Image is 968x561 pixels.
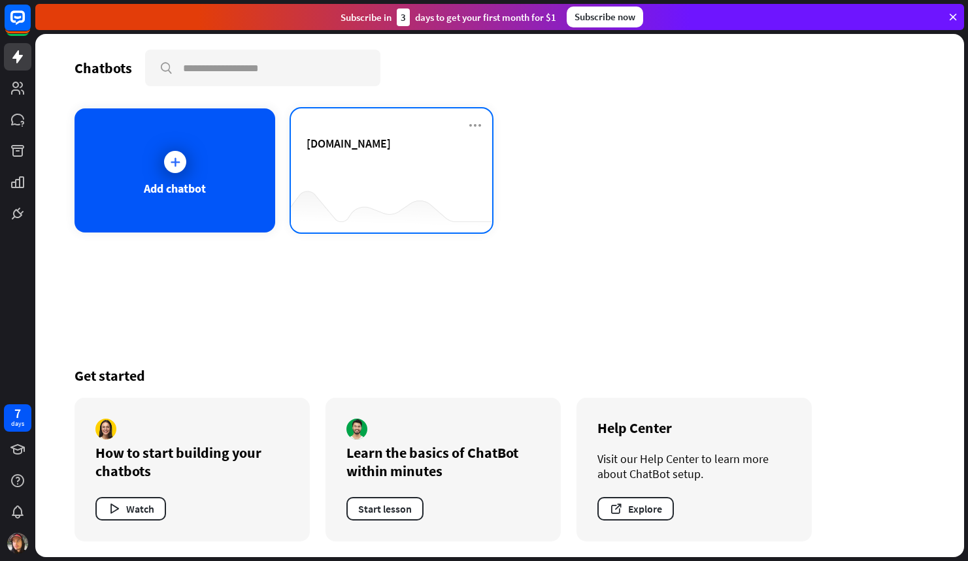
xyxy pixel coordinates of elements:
[346,443,540,480] div: Learn the basics of ChatBot within minutes
[307,136,391,151] span: parhosha.com
[10,5,50,44] button: Open LiveChat chat widget
[11,419,24,428] div: days
[75,366,925,385] div: Get started
[597,497,674,521] button: Explore
[4,404,31,432] a: 7 days
[14,408,21,419] div: 7
[567,7,643,27] div: Subscribe now
[75,59,132,77] div: Chatbots
[346,419,367,440] img: author
[144,181,206,196] div: Add chatbot
[95,497,166,521] button: Watch
[597,451,791,481] div: Visit our Help Center to learn more about ChatBot setup.
[397,8,410,26] div: 3
[346,497,424,521] button: Start lesson
[95,443,289,480] div: How to start building your chatbots
[597,419,791,437] div: Help Center
[341,8,556,26] div: Subscribe in days to get your first month for $1
[95,419,116,440] img: author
